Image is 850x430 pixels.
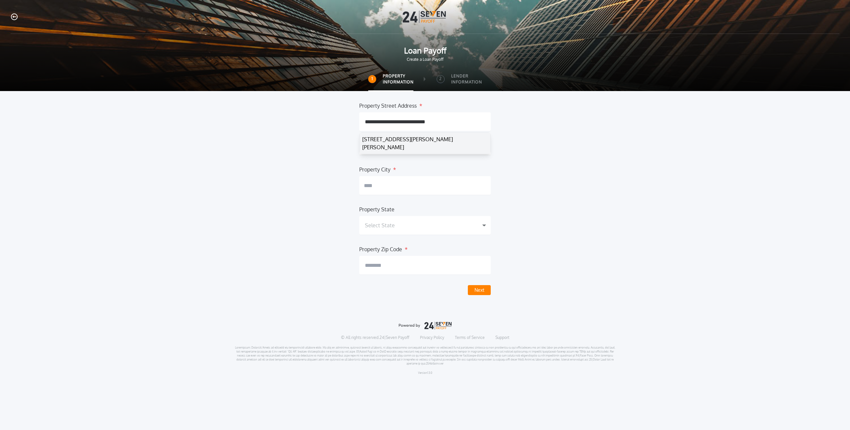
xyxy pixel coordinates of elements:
h2: 2 [439,76,442,81]
p: Loremipsum: Dolorsit/Ametc ad elitsedd eiu temporincidi utlabore etdo. Ma aliq en adminimve, quis... [235,346,616,366]
h2: 1 [372,76,373,81]
h1: Select State [365,221,395,229]
a: Privacy Policy [420,335,444,340]
p: © All rights reserved. 24|Seven Payoff [341,335,409,340]
button: Select State [359,216,491,235]
span: Create a Loan Payoff [11,56,839,62]
img: Logo [403,11,447,23]
label: Property City [359,165,390,171]
label: Property Information [383,73,414,85]
label: Property Street Address [359,102,417,107]
p: Version 1.3.0 [418,371,432,375]
label: Property Zip Code [359,245,402,251]
span: Loan Payoff [11,45,839,56]
label: Lender Information [451,73,482,85]
a: Support [495,335,509,340]
button: Next [468,285,491,295]
label: Property State [359,205,394,211]
img: logo [398,322,452,330]
button: [STREET_ADDRESS][PERSON_NAME][PERSON_NAME] [360,133,490,154]
a: Terms of Service [455,335,485,340]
